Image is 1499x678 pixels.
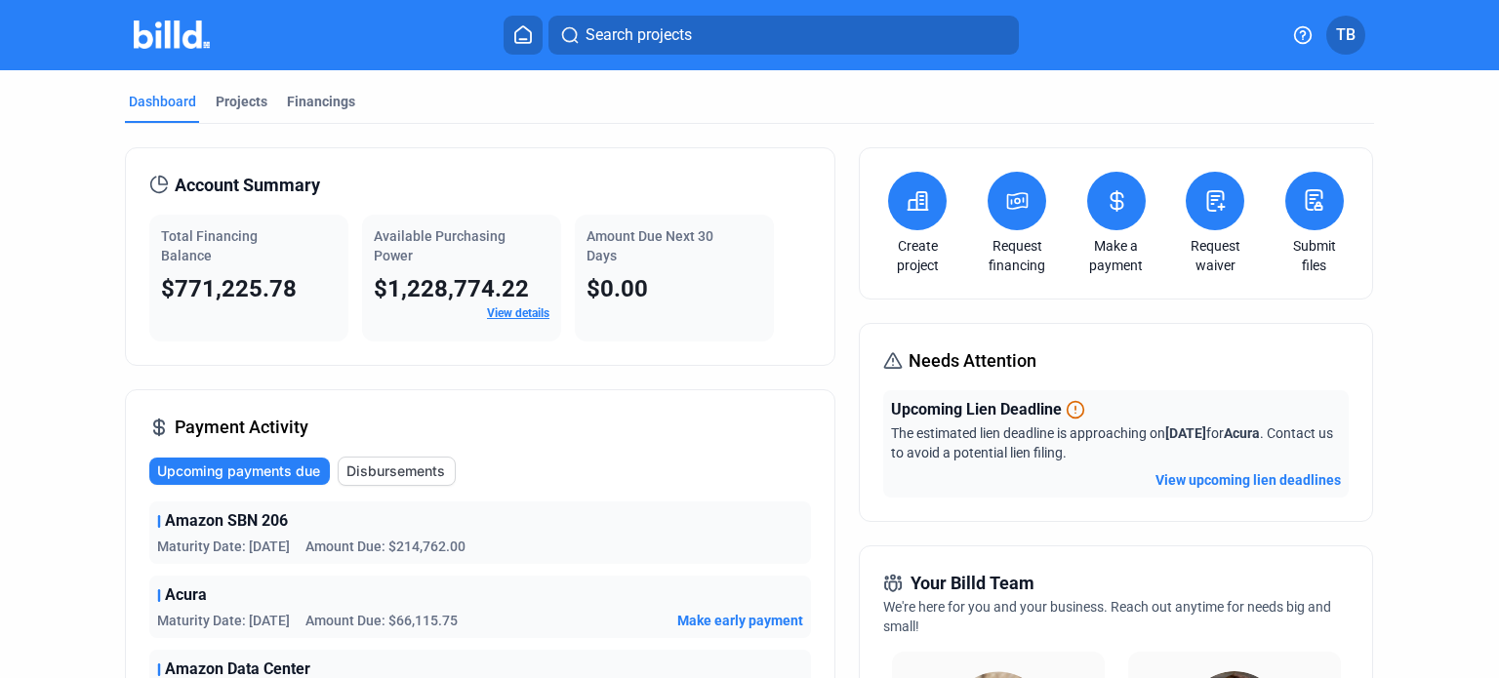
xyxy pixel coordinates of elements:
button: TB [1326,16,1365,55]
span: $1,228,774.22 [374,275,529,302]
button: Upcoming payments due [149,458,330,485]
span: $0.00 [587,275,648,302]
span: Acura [165,583,207,607]
img: Billd Company Logo [134,20,211,49]
span: Amount Due: $214,762.00 [305,537,466,556]
span: Acura [1224,425,1260,441]
a: Create project [883,236,952,275]
button: Disbursements [338,457,456,486]
span: Disbursements [346,461,445,481]
span: Amount Due: $66,115.75 [305,611,458,630]
div: Financings [287,92,355,111]
a: Request financing [983,236,1051,275]
span: [DATE] [1165,425,1206,441]
span: Payment Activity [175,414,308,441]
span: We're here for you and your business. Reach out anytime for needs big and small! [883,599,1331,634]
span: TB [1336,23,1356,47]
span: Amazon SBN 206 [165,509,288,533]
span: Search projects [586,23,692,47]
span: Account Summary [175,172,320,199]
span: Needs Attention [909,347,1036,375]
span: Upcoming payments due [157,461,320,481]
button: View upcoming lien deadlines [1155,470,1341,490]
span: Your Billd Team [911,570,1034,597]
span: Upcoming Lien Deadline [891,398,1062,421]
span: Available Purchasing Power [374,228,506,263]
span: $771,225.78 [161,275,297,302]
span: Maturity Date: [DATE] [157,611,290,630]
button: Make early payment [677,611,803,630]
a: Request waiver [1181,236,1249,275]
a: Make a payment [1082,236,1151,275]
span: Total Financing Balance [161,228,258,263]
span: Amount Due Next 30 Days [587,228,713,263]
div: Dashboard [129,92,196,111]
div: Projects [216,92,267,111]
span: The estimated lien deadline is approaching on for . Contact us to avoid a potential lien filing. [891,425,1333,460]
a: Submit files [1280,236,1349,275]
a: View details [487,306,549,320]
span: Maturity Date: [DATE] [157,537,290,556]
button: Search projects [548,16,1019,55]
